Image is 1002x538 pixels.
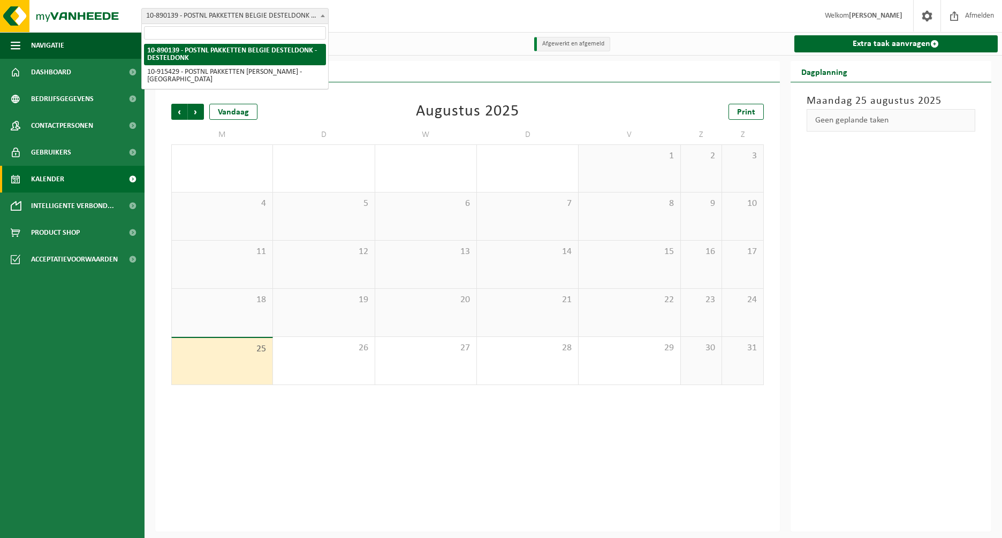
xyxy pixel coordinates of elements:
[686,294,716,306] span: 23
[584,198,674,210] span: 8
[375,125,477,144] td: W
[728,104,764,120] a: Print
[278,342,369,354] span: 26
[482,294,573,306] span: 21
[144,44,326,65] li: 10-890139 - POSTNL PAKKETTEN BELGIE DESTELDONK - DESTELDONK
[807,93,976,109] h3: Maandag 25 augustus 2025
[381,198,471,210] span: 6
[584,150,674,162] span: 1
[534,37,610,51] li: Afgewerkt en afgemeld
[278,294,369,306] span: 19
[584,294,674,306] span: 22
[381,342,471,354] span: 27
[849,12,902,20] strong: [PERSON_NAME]
[31,139,71,166] span: Gebruikers
[141,8,329,24] span: 10-890139 - POSTNL PAKKETTEN BELGIE DESTELDONK - DESTELDONK
[278,198,369,210] span: 5
[188,104,204,120] span: Volgende
[727,198,757,210] span: 10
[477,125,579,144] td: D
[31,32,64,59] span: Navigatie
[727,342,757,354] span: 31
[142,9,328,24] span: 10-890139 - POSTNL PAKKETTEN BELGIE DESTELDONK - DESTELDONK
[31,59,71,86] span: Dashboard
[177,294,267,306] span: 18
[482,342,573,354] span: 28
[686,342,716,354] span: 30
[31,112,93,139] span: Contactpersonen
[686,150,716,162] span: 2
[31,219,80,246] span: Product Shop
[727,246,757,258] span: 17
[482,198,573,210] span: 7
[31,246,118,273] span: Acceptatievoorwaarden
[482,246,573,258] span: 14
[144,65,326,87] li: 10-915429 - POSTNL PAKKETTEN [PERSON_NAME] - [GEOGRAPHIC_DATA]
[807,109,976,132] div: Geen geplande taken
[416,104,519,120] div: Augustus 2025
[686,246,716,258] span: 16
[209,104,257,120] div: Vandaag
[584,342,674,354] span: 29
[381,246,471,258] span: 13
[278,246,369,258] span: 12
[31,193,114,219] span: Intelligente verbond...
[273,125,375,144] td: D
[381,294,471,306] span: 20
[171,104,187,120] span: Vorige
[177,198,267,210] span: 4
[722,125,763,144] td: Z
[579,125,680,144] td: V
[171,125,273,144] td: M
[727,150,757,162] span: 3
[681,125,722,144] td: Z
[584,246,674,258] span: 15
[727,294,757,306] span: 24
[686,198,716,210] span: 9
[794,35,998,52] a: Extra taak aanvragen
[31,86,94,112] span: Bedrijfsgegevens
[737,108,755,117] span: Print
[791,61,858,82] h2: Dagplanning
[31,166,64,193] span: Kalender
[177,343,267,355] span: 25
[177,246,267,258] span: 11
